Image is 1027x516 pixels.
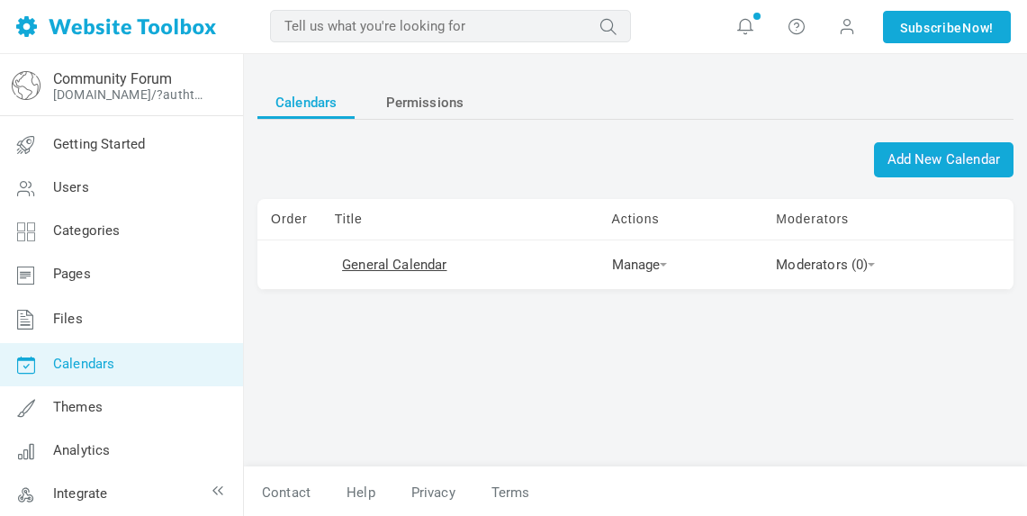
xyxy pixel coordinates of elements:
[53,136,145,152] span: Getting Started
[275,86,337,119] span: Calendars
[612,257,668,273] a: Manage
[329,477,393,509] a: Help
[244,477,329,509] a: Contact
[53,356,114,372] span: Calendars
[776,257,875,273] a: Moderators (0)
[883,11,1011,43] a: SubscribeNow!
[53,70,172,87] a: Community Forum
[53,485,107,502] span: Integrate
[342,257,446,273] a: General Calendar
[257,199,321,240] td: Order
[270,10,631,42] input: Tell us what you're looking for
[874,142,1013,177] a: Add New Calendar
[321,199,599,240] td: Title
[53,442,110,458] span: Analytics
[53,179,89,195] span: Users
[368,86,482,119] a: Permissions
[53,87,210,102] a: [DOMAIN_NAME]/?authtoken=33ea5c5a724b82cf3c4b0bc80e622f49&rememberMe=1
[599,199,763,240] td: Actions
[53,399,103,415] span: Themes
[473,477,530,509] a: Terms
[393,477,473,509] a: Privacy
[53,311,83,327] span: Files
[257,86,355,119] a: Calendars
[12,71,41,100] img: globe-icon.png
[53,222,121,239] span: Categories
[762,199,1013,240] td: Moderators
[962,18,994,38] span: Now!
[53,266,91,282] span: Pages
[386,86,464,119] span: Permissions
